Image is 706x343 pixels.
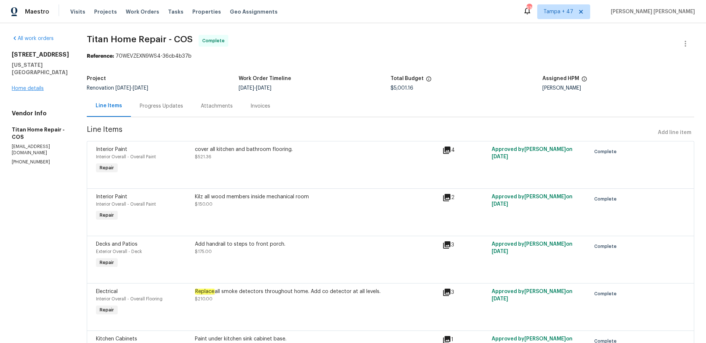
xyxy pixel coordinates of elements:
[87,126,655,140] span: Line Items
[442,146,487,155] div: 4
[230,8,278,15] span: Geo Assignments
[140,102,183,110] div: Progress Updates
[492,147,573,159] span: Approved by [PERSON_NAME] on
[87,54,114,59] b: Reference:
[96,249,142,254] span: Exterior Overall - Deck
[195,288,438,295] div: all smoke detectors throughout home. Add co detector at all levels.
[492,202,508,207] span: [DATE]
[594,148,620,155] span: Complete
[133,86,148,91] span: [DATE]
[195,155,211,159] span: $521.36
[96,155,156,159] span: Interior Overall - Overall Paint
[12,36,54,41] a: All work orders
[70,8,85,15] span: Visits
[492,289,573,302] span: Approved by [PERSON_NAME] on
[195,241,438,248] div: Add handrail to steps to front porch.
[96,297,163,301] span: Interior Overall - Overall Flooring
[202,37,228,44] span: Complete
[87,35,193,44] span: Titan Home Repair - COS
[543,8,573,15] span: Tampa + 47
[96,194,127,199] span: Interior Paint
[239,76,291,81] h5: Work Order Timeline
[12,86,44,91] a: Home details
[115,86,148,91] span: -
[239,86,254,91] span: [DATE]
[115,86,131,91] span: [DATE]
[492,296,508,302] span: [DATE]
[12,159,69,165] p: [PHONE_NUMBER]
[87,53,694,60] div: 70WEVZEXN9WS4-36cb4b37b
[201,102,233,110] div: Attachments
[25,8,49,15] span: Maestro
[96,147,127,152] span: Interior Paint
[195,202,213,206] span: $150.00
[96,102,122,109] div: Line Items
[195,289,215,295] em: Replace
[594,290,620,297] span: Complete
[96,242,138,247] span: Decks and Patios
[608,8,695,15] span: [PERSON_NAME] [PERSON_NAME]
[492,154,508,159] span: [DATE]
[195,249,212,254] span: $175.00
[97,212,117,219] span: Repair
[87,76,106,81] h5: Project
[94,8,117,15] span: Projects
[96,336,137,342] span: Kitchen Cabinets
[527,4,532,12] div: 516
[391,76,424,81] h5: Total Budget
[12,126,69,141] h5: Titan Home Repair - COS
[492,249,508,254] span: [DATE]
[195,297,213,301] span: $210.00
[96,289,118,294] span: Electrical
[594,195,620,203] span: Complete
[442,241,487,249] div: 3
[195,146,438,153] div: cover all kitchen and bathroom flooring.
[168,9,183,14] span: Tasks
[12,144,69,156] p: [EMAIL_ADDRESS][DOMAIN_NAME]
[12,51,69,58] h2: [STREET_ADDRESS]
[581,76,587,86] span: The hpm assigned to this work order.
[97,259,117,266] span: Repair
[87,86,148,91] span: Renovation
[97,164,117,171] span: Repair
[492,194,573,207] span: Approved by [PERSON_NAME] on
[12,61,69,76] h5: [US_STATE][GEOGRAPHIC_DATA]
[195,193,438,201] div: Kilz all wood members inside mechanical room
[542,76,579,81] h5: Assigned HPM
[391,86,413,91] span: $5,001.16
[12,110,69,117] h4: Vendor Info
[594,243,620,250] span: Complete
[97,306,117,314] span: Repair
[250,102,270,110] div: Invoices
[442,193,487,202] div: 2
[542,86,694,91] div: [PERSON_NAME]
[442,288,487,297] div: 3
[426,76,432,86] span: The total cost of line items that have been proposed by Opendoor. This sum includes line items th...
[239,86,271,91] span: -
[96,202,156,206] span: Interior Overall - Overall Paint
[492,242,573,254] span: Approved by [PERSON_NAME] on
[192,8,221,15] span: Properties
[126,8,159,15] span: Work Orders
[256,86,271,91] span: [DATE]
[195,335,438,343] div: Paint under kitchen sink cabinet base.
